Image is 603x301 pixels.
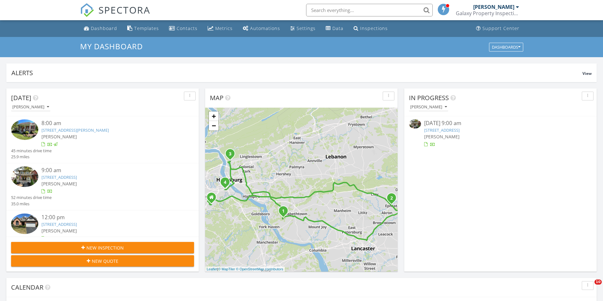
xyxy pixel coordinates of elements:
[351,23,390,34] a: Inspections
[207,267,217,271] a: Leaflet
[424,119,577,127] div: [DATE] 9:00 am
[41,166,179,174] div: 9:00 am
[11,166,194,207] a: 9:00 am [STREET_ADDRESS] [PERSON_NAME] 52 minutes drive time 35.0 miles
[489,43,523,51] button: Dashboards
[205,267,285,272] div: |
[240,23,283,34] a: Automations (Basic)
[12,105,49,109] div: [PERSON_NAME]
[41,134,77,140] span: [PERSON_NAME]
[80,3,94,17] img: The Best Home Inspection Software - Spectora
[81,23,120,34] a: Dashboard
[11,195,52,201] div: 52 minutes drive time
[424,127,460,133] a: [STREET_ADDRESS]
[297,25,316,31] div: Settings
[41,214,179,221] div: 12:00 pm
[166,23,200,34] a: Contacts
[229,152,231,156] i: 3
[211,197,215,201] div: 2054 N Autumn Chase, Mechanicsburg PA 17055
[91,25,117,31] div: Dashboard
[86,244,124,251] span: New Inspection
[594,280,602,285] span: 10
[582,71,592,76] span: View
[332,25,343,31] div: Data
[80,9,150,22] a: SPECTORA
[11,103,50,111] button: [PERSON_NAME]
[282,209,285,214] i: 1
[41,119,179,127] div: 8:00 am
[11,255,194,267] button: New Quote
[306,4,433,16] input: Search everything...
[209,121,218,130] a: Zoom out
[41,127,109,133] a: [STREET_ADDRESS][PERSON_NAME]
[409,119,421,129] img: 9346640%2Fcover_photos%2FU9Hxqx2izVAaKwNlyZth%2Fsmall.jpg
[215,25,233,31] div: Metrics
[225,182,229,186] div: 1518 Chatham Rd, Camp Hill, PA 17011
[473,4,514,10] div: [PERSON_NAME]
[288,23,318,34] a: Settings
[410,105,447,109] div: [PERSON_NAME]
[209,111,218,121] a: Zoom in
[125,23,161,34] a: Templates
[409,93,449,102] span: In Progress
[11,214,194,254] a: 12:00 pm [STREET_ADDRESS] [PERSON_NAME] 1 hours and 8 minutes drive time 48.3 miles
[390,196,393,201] i: 2
[11,283,43,292] span: Calendar
[218,267,235,271] a: © MapTiler
[323,23,346,34] a: Data
[11,69,582,77] div: Alerts
[224,180,226,185] i: 4
[41,228,77,234] span: [PERSON_NAME]
[11,242,194,253] button: New Inspection
[41,174,77,180] a: [STREET_ADDRESS]
[134,25,159,31] div: Templates
[177,25,198,31] div: Contacts
[230,154,234,157] div: 1300 Mountain Laurel Cir, Harrisburg, PA 17110
[11,166,38,187] img: 9346640%2Fcover_photos%2FU9Hxqx2izVAaKwNlyZth%2Fsmall.jpg
[210,93,223,102] span: Map
[456,10,519,16] div: Galaxy Property Inspection (PA)
[98,3,150,16] span: SPECTORA
[392,198,395,202] div: 327 W Main St, Ephrata, PA 17522
[492,45,520,49] div: Dashboards
[80,41,143,51] span: My Dashboard
[236,267,283,271] a: © OpenStreetMap contributors
[92,258,118,264] span: New Quote
[360,25,388,31] div: Inspections
[11,154,52,160] div: 25.9 miles
[11,119,38,140] img: 9370683%2Fcover_photos%2F6MrwUALpAjXRNwYB7mmO%2Fsmall.jpg
[409,119,592,147] a: [DATE] 9:00 am [STREET_ADDRESS] [PERSON_NAME]
[11,214,38,234] img: 9346625%2Fcover_photos%2FF4ogoMG4DOIUJsZ8OluG%2Fsmall.jpg
[424,134,460,140] span: [PERSON_NAME]
[474,23,522,34] a: Support Center
[250,25,280,31] div: Automations
[11,93,31,102] span: [DATE]
[11,201,52,207] div: 35.0 miles
[11,148,52,154] div: 45 minutes drive time
[482,25,519,31] div: Support Center
[409,103,448,111] button: [PERSON_NAME]
[205,23,235,34] a: Metrics
[41,181,77,187] span: [PERSON_NAME]
[41,221,77,227] a: [STREET_ADDRESS]
[11,119,194,160] a: 8:00 am [STREET_ADDRESS][PERSON_NAME] [PERSON_NAME] 45 minutes drive time 25.9 miles
[283,211,287,214] div: 4951 Bossler Rd, Elizabethtown, PA 17022
[581,280,597,295] iframe: Intercom live chat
